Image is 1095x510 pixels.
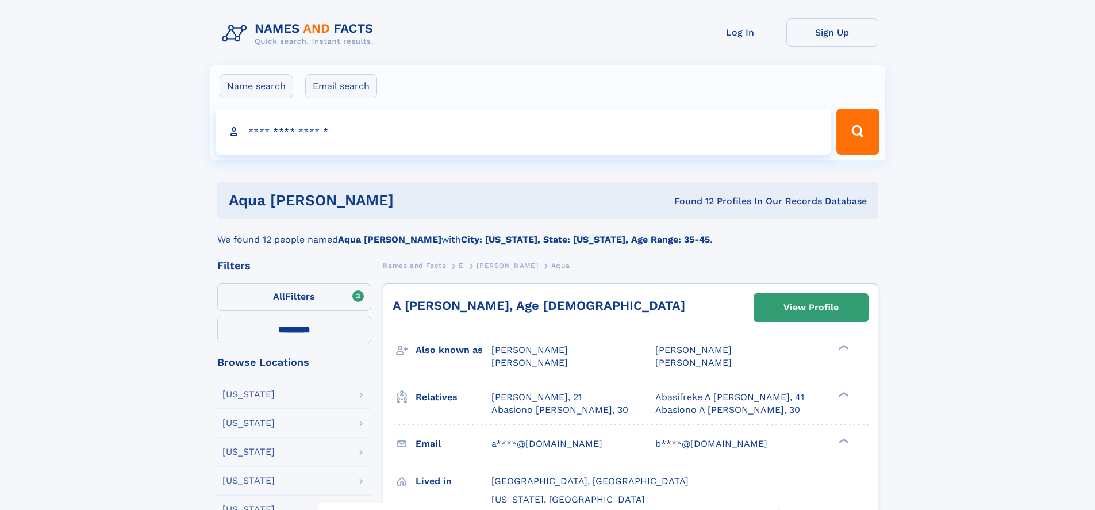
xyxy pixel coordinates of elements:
[491,344,568,355] span: [PERSON_NAME]
[222,447,275,457] div: [US_STATE]
[217,357,371,367] div: Browse Locations
[220,74,293,98] label: Name search
[836,437,850,444] div: ❯
[273,291,285,302] span: All
[229,193,534,208] h1: Aqua [PERSON_NAME]
[836,109,879,155] button: Search Button
[534,195,867,208] div: Found 12 Profiles In Our Records Database
[491,391,582,404] a: [PERSON_NAME], 21
[491,476,689,486] span: [GEOGRAPHIC_DATA], [GEOGRAPHIC_DATA]
[416,471,491,491] h3: Lived in
[754,294,868,321] a: View Profile
[836,390,850,398] div: ❯
[216,109,832,155] input: search input
[217,18,383,49] img: Logo Names and Facts
[383,258,446,273] a: Names and Facts
[459,258,464,273] a: E
[416,340,491,360] h3: Also known as
[459,262,464,270] span: E
[655,357,732,368] span: [PERSON_NAME]
[477,258,538,273] a: [PERSON_NAME]
[217,283,371,311] label: Filters
[217,219,878,247] div: We found 12 people named with .
[338,234,441,245] b: Aqua [PERSON_NAME]
[461,234,710,245] b: City: [US_STATE], State: [US_STATE], Age Range: 35-45
[551,262,570,270] span: Aqua
[655,391,804,404] a: Abasifreke A [PERSON_NAME], 41
[491,404,628,416] a: Abasiono [PERSON_NAME], 30
[477,262,538,270] span: [PERSON_NAME]
[222,390,275,399] div: [US_STATE]
[222,419,275,428] div: [US_STATE]
[783,294,839,321] div: View Profile
[393,298,685,313] a: A [PERSON_NAME], Age [DEMOGRAPHIC_DATA]
[655,344,732,355] span: [PERSON_NAME]
[786,18,878,47] a: Sign Up
[305,74,377,98] label: Email search
[222,476,275,485] div: [US_STATE]
[694,18,786,47] a: Log In
[416,434,491,454] h3: Email
[416,388,491,407] h3: Relatives
[491,357,568,368] span: [PERSON_NAME]
[217,260,371,271] div: Filters
[836,344,850,351] div: ❯
[655,404,800,416] a: Abasiono A [PERSON_NAME], 30
[491,494,645,505] span: [US_STATE], [GEOGRAPHIC_DATA]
